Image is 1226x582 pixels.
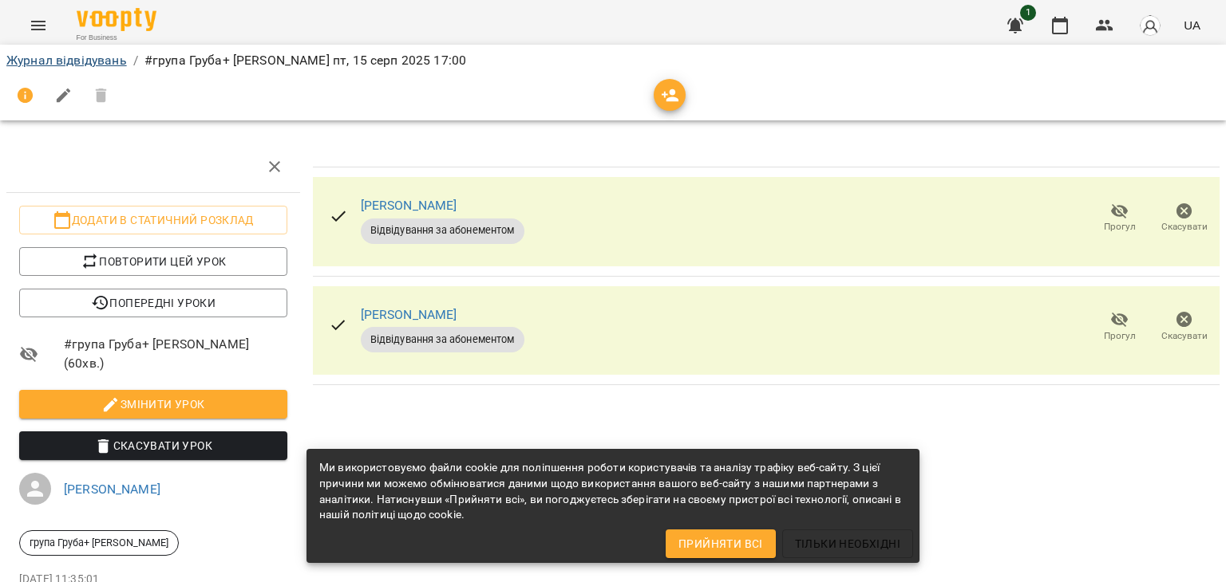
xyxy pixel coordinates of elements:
[1020,5,1036,21] span: 1
[64,482,160,497] a: [PERSON_NAME]
[1152,305,1216,349] button: Скасувати
[1177,10,1207,40] button: UA
[32,252,275,271] span: Повторити цей урок
[64,335,287,372] span: #група Груба+ [PERSON_NAME] ( 60 хв. )
[19,6,57,45] button: Menu
[133,51,138,70] li: /
[319,454,907,529] div: Ми використовуємо файли cookie для поліпшення роботи користувачів та аналізу трафіку веб-сайту. З...
[361,307,457,322] a: [PERSON_NAME]
[1184,17,1200,33] span: UA
[32,395,275,414] span: Змінити урок
[666,529,776,558] button: Прийняти всі
[6,51,1220,70] nav: breadcrumb
[6,53,127,68] a: Журнал відвідувань
[678,534,763,553] span: Прийняти всі
[77,33,156,43] span: For Business
[361,223,524,238] span: Відвідування за абонементом
[32,293,275,313] span: Попередні уроки
[19,206,287,234] button: Додати в статичний розклад
[1087,305,1152,349] button: Прогул
[1152,196,1216,241] button: Скасувати
[19,247,287,276] button: Повторити цей урок
[1139,14,1161,37] img: avatar_s.png
[32,436,275,455] span: Скасувати Урок
[361,332,524,347] span: Відвідування за абонементом
[795,534,900,553] span: Тільки необхідні
[1104,220,1136,234] span: Прогул
[19,289,287,317] button: Попередні уроки
[1087,196,1152,241] button: Прогул
[1161,329,1208,343] span: Скасувати
[77,8,156,31] img: Voopty Logo
[1161,220,1208,234] span: Скасувати
[361,198,457,213] a: [PERSON_NAME]
[144,51,466,70] p: #група Груба+ [PERSON_NAME] пт, 15 серп 2025 17:00
[32,210,275,230] span: Додати в статичний розклад
[782,529,913,558] button: Тільки необхідні
[1104,329,1136,343] span: Прогул
[19,390,287,419] button: Змінити урок
[20,536,178,550] span: група Груба+ [PERSON_NAME]
[19,431,287,460] button: Скасувати Урок
[19,530,179,556] div: група Груба+ [PERSON_NAME]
